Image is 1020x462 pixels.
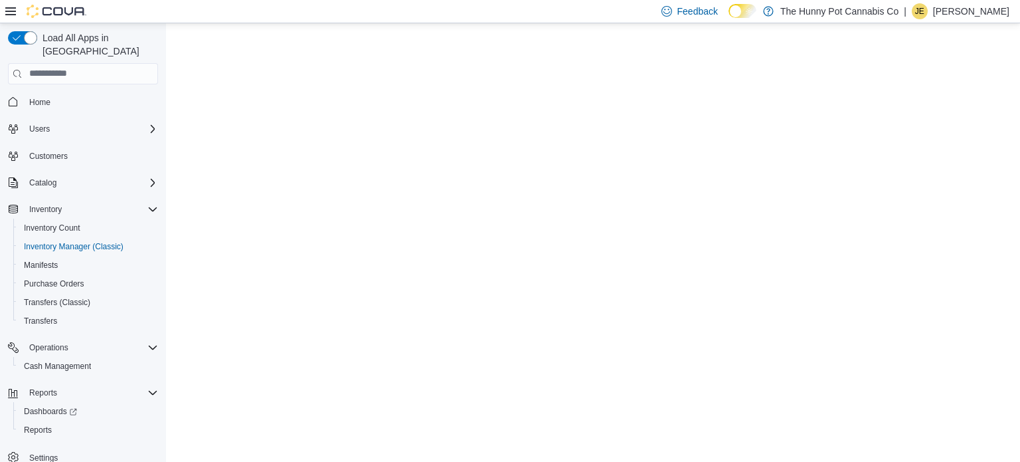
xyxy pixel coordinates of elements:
span: Reports [19,422,158,438]
span: Manifests [19,257,158,273]
button: Catalog [3,173,163,192]
button: Users [3,120,163,138]
span: Inventory Manager (Classic) [19,239,158,255]
a: Manifests [19,257,63,273]
button: Operations [3,338,163,357]
span: Operations [24,340,158,356]
a: Inventory Count [19,220,86,236]
span: Cash Management [24,361,91,372]
button: Manifests [13,256,163,275]
button: Customers [3,146,163,166]
a: Reports [19,422,57,438]
img: Cova [27,5,86,18]
span: Catalog [24,175,158,191]
span: Reports [29,388,57,398]
span: Customers [24,148,158,164]
input: Dark Mode [728,4,756,18]
span: Dashboards [19,404,158,419]
span: Purchase Orders [24,279,84,289]
span: JE [915,3,924,19]
button: Inventory Manager (Classic) [13,237,163,256]
button: Home [3,92,163,112]
span: Dashboards [24,406,77,417]
button: Transfers [13,312,163,330]
a: Dashboards [13,402,163,421]
button: Inventory [24,201,67,217]
button: Operations [24,340,74,356]
span: Transfers (Classic) [19,294,158,310]
span: Inventory Count [24,223,80,233]
a: Home [24,94,56,110]
a: Dashboards [19,404,82,419]
p: | [904,3,906,19]
p: [PERSON_NAME] [933,3,1009,19]
span: Inventory Manager (Classic) [24,241,124,252]
span: Feedback [677,5,718,18]
span: Reports [24,385,158,401]
span: Operations [29,342,68,353]
span: Inventory [24,201,158,217]
span: Inventory [29,204,62,215]
span: Transfers [24,316,57,326]
span: Transfers [19,313,158,329]
span: Cash Management [19,358,158,374]
span: Customers [29,151,68,162]
a: Cash Management [19,358,96,374]
span: Transfers (Classic) [24,297,90,308]
a: Transfers [19,313,62,329]
span: Home [24,94,158,110]
a: Purchase Orders [19,276,90,292]
span: Users [24,121,158,137]
button: Inventory Count [13,219,163,237]
div: Jillian Emerson [912,3,928,19]
button: Cash Management [13,357,163,376]
span: Manifests [24,260,58,271]
span: Inventory Count [19,220,158,236]
span: Catalog [29,177,56,188]
span: Load All Apps in [GEOGRAPHIC_DATA] [37,31,158,58]
button: Transfers (Classic) [13,293,163,312]
button: Purchase Orders [13,275,163,293]
p: The Hunny Pot Cannabis Co [780,3,898,19]
a: Customers [24,148,73,164]
span: Home [29,97,50,108]
button: Reports [13,421,163,439]
button: Reports [3,384,163,402]
a: Inventory Manager (Classic) [19,239,129,255]
span: Reports [24,425,52,435]
span: Users [29,124,50,134]
button: Inventory [3,200,163,219]
a: Transfers (Classic) [19,294,96,310]
button: Users [24,121,55,137]
span: Purchase Orders [19,276,158,292]
button: Catalog [24,175,62,191]
button: Reports [24,385,62,401]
